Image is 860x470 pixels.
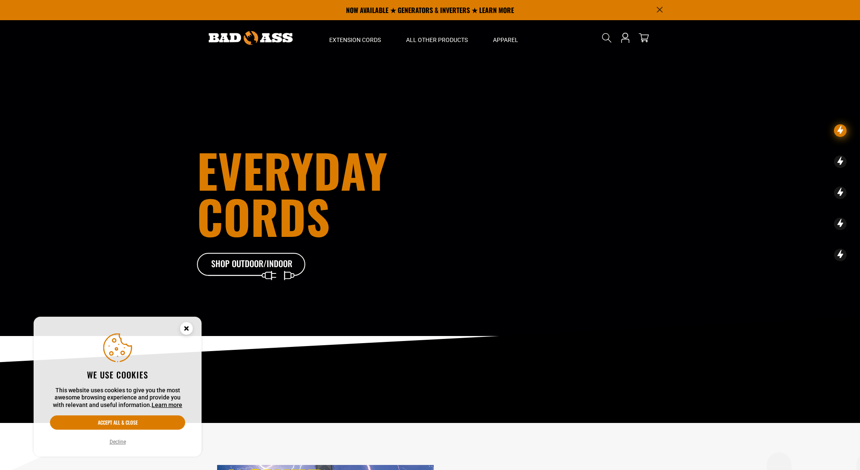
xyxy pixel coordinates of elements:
summary: Apparel [480,20,531,55]
summary: Search [600,31,614,45]
button: Accept all & close [50,415,185,430]
h1: Everyday cords [197,147,477,239]
aside: Cookie Consent [34,317,202,457]
button: Decline [107,438,128,446]
a: Shop Outdoor/Indoor [197,253,306,276]
h2: We use cookies [50,369,185,380]
span: All Other Products [406,36,468,44]
p: This website uses cookies to give you the most awesome browsing experience and provide you with r... [50,387,185,409]
a: Learn more [152,402,182,408]
summary: All Other Products [393,20,480,55]
img: Bad Ass Extension Cords [209,31,293,45]
span: Extension Cords [329,36,381,44]
span: Apparel [493,36,518,44]
summary: Extension Cords [317,20,393,55]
